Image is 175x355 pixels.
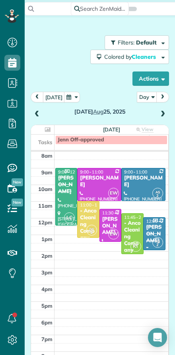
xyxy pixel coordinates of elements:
[41,236,52,242] span: 1pm
[103,126,120,133] span: [DATE]
[156,239,160,243] span: AS
[108,229,119,239] span: EW
[90,50,169,64] button: Colored byCleaners
[58,175,75,195] div: [PERSON_NAME]
[12,199,23,206] span: New
[137,92,157,102] button: Day
[146,224,163,271] div: [PERSON_NAME] - [PERSON_NAME]
[101,35,169,50] a: Filters: Default
[124,175,163,188] div: [PERSON_NAME]
[102,210,125,216] span: 11:30 - 1:30
[41,253,52,259] span: 2pm
[130,241,141,252] span: KT
[38,186,52,192] span: 10am
[93,108,104,115] span: Aug
[41,286,52,292] span: 4pm
[41,319,52,326] span: 6pm
[64,212,75,223] span: LC
[80,175,119,188] div: [PERSON_NAME]
[139,126,154,140] span: View week
[38,219,52,226] span: 12pm
[58,137,104,143] span: Jenn Off-approved
[41,336,52,342] span: 7pm
[118,39,134,46] span: Filters:
[105,35,169,50] button: Filters: Default
[132,71,169,86] button: Actions
[124,169,147,175] span: 9:00 - 11:00
[153,192,163,200] small: 2
[156,190,160,194] span: AS
[80,208,97,241] div: - Anco Cleaning Company
[124,214,147,220] span: 11:45 - 2:15
[89,227,94,231] span: JW
[136,39,157,46] span: Default
[153,241,163,249] small: 2
[146,218,169,224] span: 12:00 - 2:00
[41,152,52,159] span: 8am
[87,229,97,237] small: 2
[80,169,103,175] span: 9:00 - 11:00
[31,92,44,102] button: prev
[102,216,119,236] div: [PERSON_NAME]
[41,169,52,176] span: 9am
[12,178,23,186] span: New
[108,188,119,199] span: EW
[80,202,103,208] span: 11:00 - 1:15
[45,109,155,115] h2: [DATE] 25, 2025
[41,269,52,276] span: 3pm
[148,328,167,347] div: Open Intercom Messenger
[58,169,81,175] span: 9:00 - 12:30
[38,203,52,209] span: 11am
[124,220,141,253] div: - Anco Cleaning Company
[41,303,52,309] span: 5pm
[104,53,159,60] span: Colored by
[43,92,65,102] button: [DATE]
[156,92,169,102] button: next
[132,53,157,60] span: Cleaners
